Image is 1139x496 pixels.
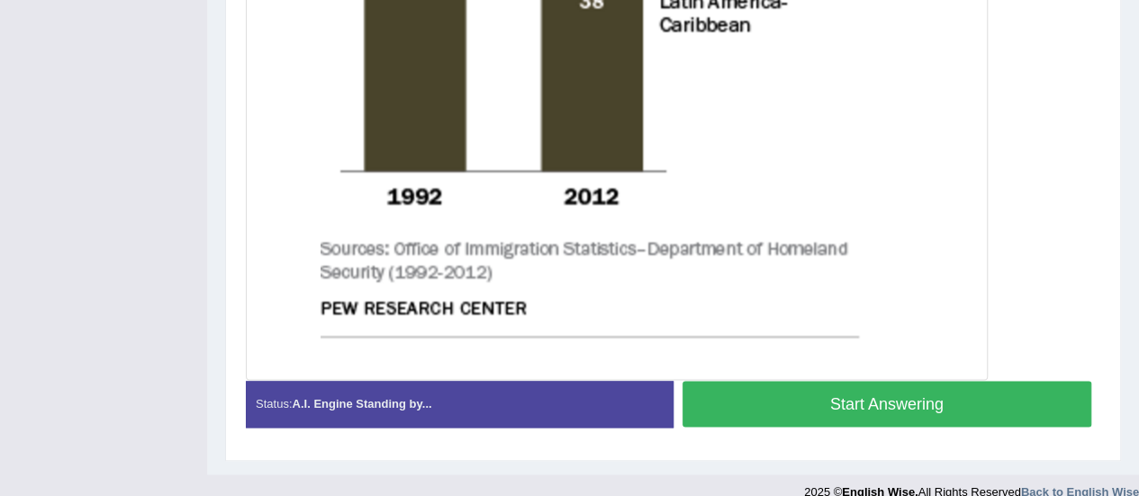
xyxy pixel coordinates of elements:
div: Status: [246,381,673,427]
strong: A.I. Engine Standing by... [292,397,431,410]
button: Start Answering [682,381,1092,427]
